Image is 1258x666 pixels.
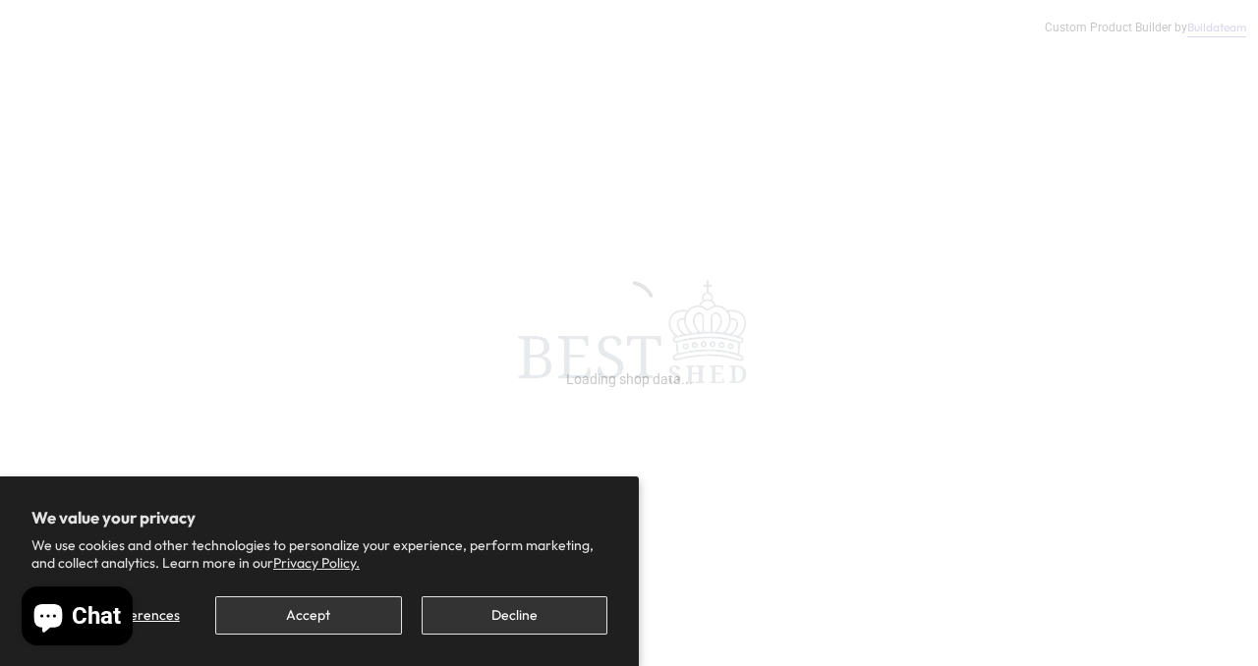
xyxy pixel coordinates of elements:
p: We use cookies and other technologies to personalize your experience, perform marketing, and coll... [31,536,607,572]
inbox-online-store-chat: Shopify online store chat [16,586,139,650]
h2: We value your privacy [31,508,607,527]
button: Accept [215,596,401,635]
a: Privacy Policy. [273,554,360,572]
button: Decline [422,596,607,635]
